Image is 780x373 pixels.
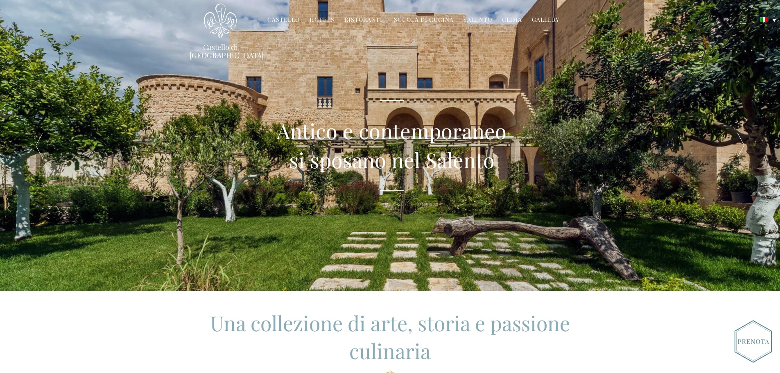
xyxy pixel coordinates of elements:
img: Italiano [760,17,768,22]
a: Scuola di Cucina [394,16,454,25]
a: Castello [267,16,300,25]
a: Gallery [532,16,559,25]
a: Ristorante [344,16,384,25]
img: Castello di Ugento [204,3,237,38]
img: Book_Button_Italian.png [735,320,772,363]
a: Clima [502,16,522,25]
a: Castello di [GEOGRAPHIC_DATA] [190,43,251,59]
a: Hotels [310,16,335,25]
span: Una collezione di arte, storia e passione culinaria [210,309,570,364]
h2: Antico e contemporaneo si sposano nel Salento [277,116,506,174]
a: Salento [463,16,492,25]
